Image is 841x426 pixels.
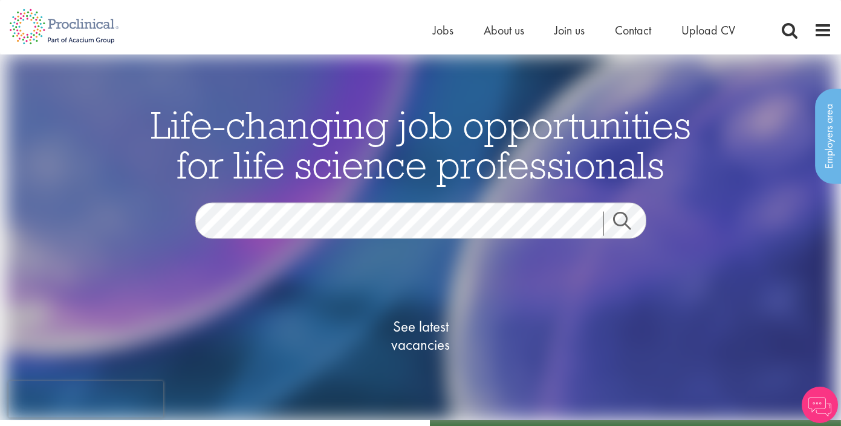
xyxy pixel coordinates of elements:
a: Jobs [433,22,453,38]
a: Contact [615,22,651,38]
a: Job search submit button [603,212,655,236]
a: See latestvacancies [360,269,481,402]
a: Upload CV [681,22,735,38]
a: About us [484,22,524,38]
a: Join us [554,22,585,38]
iframe: reCAPTCHA [8,381,163,418]
img: candidate home [5,54,835,420]
span: Life-changing job opportunities for life science professionals [151,100,691,189]
img: Chatbot [802,387,838,423]
span: See latest vacancies [360,318,481,354]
